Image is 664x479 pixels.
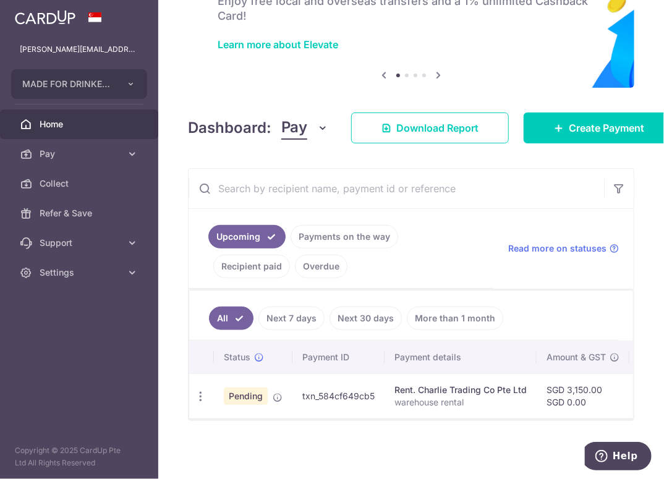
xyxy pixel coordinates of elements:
[22,78,114,90] span: MADE FOR DRINKERS PTE. LTD.
[547,351,606,363] span: Amount & GST
[258,307,325,330] a: Next 7 days
[394,396,527,409] p: warehouse rental
[40,177,121,190] span: Collect
[330,307,402,330] a: Next 30 days
[569,121,644,135] span: Create Payment
[40,266,121,279] span: Settings
[281,116,329,140] button: Pay
[213,255,290,278] a: Recipient paid
[292,341,385,373] th: Payment ID
[291,225,398,248] a: Payments on the way
[351,112,509,143] a: Download Report
[11,69,147,99] button: MADE FOR DRINKERS PTE. LTD.
[40,237,121,249] span: Support
[218,38,338,51] a: Learn more about Elevate
[20,43,138,56] p: [PERSON_NAME][EMAIL_ADDRESS][DOMAIN_NAME]
[537,373,629,418] td: SGD 3,150.00 SGD 0.00
[189,169,604,208] input: Search by recipient name, payment id or reference
[15,10,75,25] img: CardUp
[188,117,271,139] h4: Dashboard:
[40,118,121,130] span: Home
[508,242,619,255] a: Read more on statuses
[396,121,479,135] span: Download Report
[40,148,121,160] span: Pay
[295,255,347,278] a: Overdue
[385,341,537,373] th: Payment details
[224,388,268,405] span: Pending
[224,351,250,363] span: Status
[281,116,307,140] span: Pay
[40,207,121,219] span: Refer & Save
[407,307,503,330] a: More than 1 month
[209,307,253,330] a: All
[508,242,607,255] span: Read more on statuses
[208,225,286,248] a: Upcoming
[585,442,652,473] iframe: Opens a widget where you can find more information
[394,384,527,396] div: Rent. Charlie Trading Co Pte Ltd
[292,373,385,418] td: txn_584cf649cb5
